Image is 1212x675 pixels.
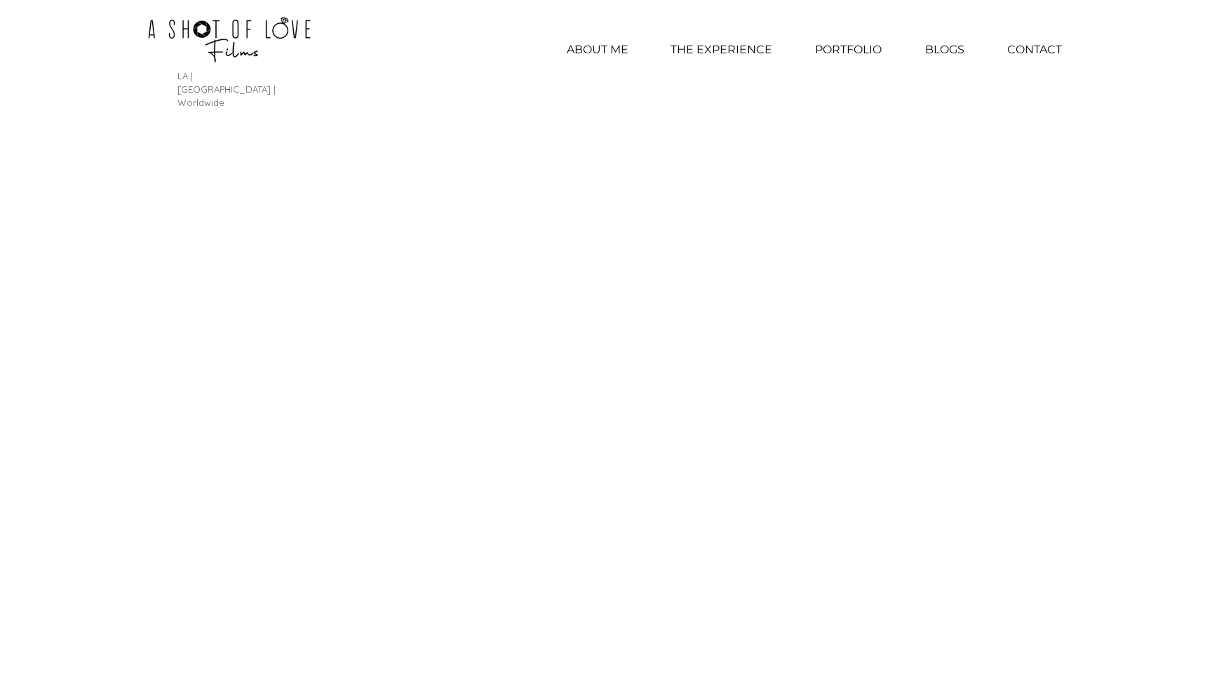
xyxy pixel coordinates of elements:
[664,32,779,67] p: THE EXPERIENCE
[918,32,971,67] p: BLOGS
[560,32,635,67] p: ABOUT ME
[545,32,1083,67] nav: Site
[1000,32,1069,67] p: CONTACT
[808,32,889,67] p: PORTFOLIO
[177,70,276,108] span: LA | [GEOGRAPHIC_DATA] | Worldwide
[793,32,903,67] div: PORTFOLIO
[650,32,793,67] a: THE EXPERIENCE
[986,32,1083,67] a: CONTACT
[903,32,986,67] a: BLOGS
[545,32,650,67] a: ABOUT ME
